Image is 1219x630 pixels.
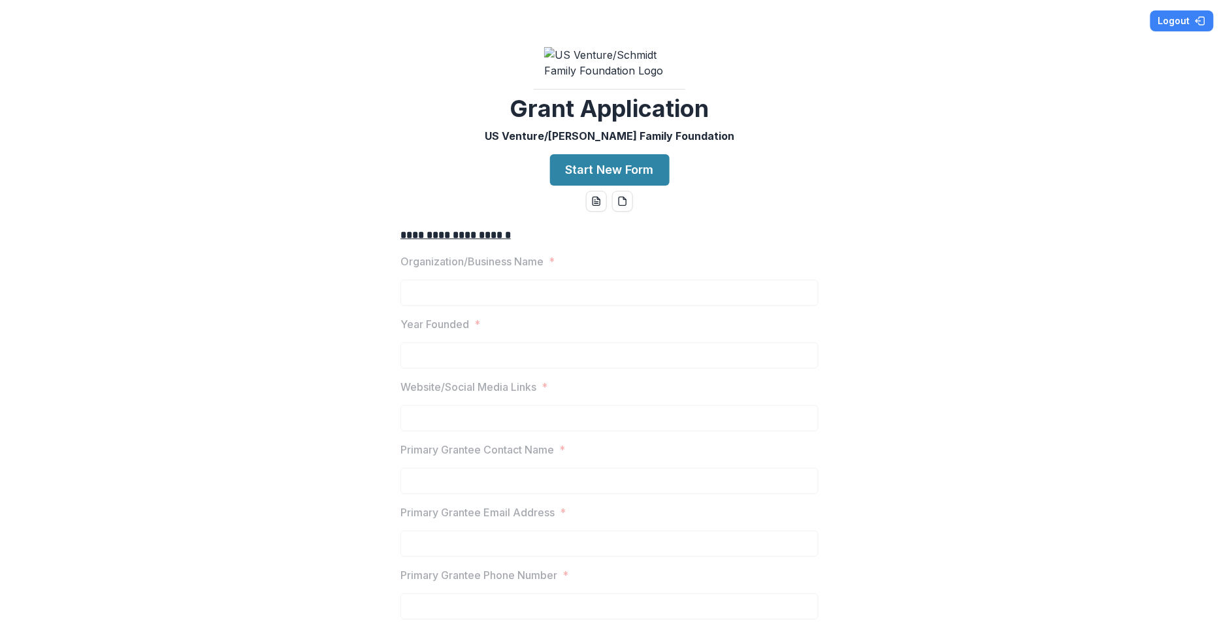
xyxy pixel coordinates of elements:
[400,567,557,583] p: Primary Grantee Phone Number
[544,47,675,78] img: US Venture/Schmidt Family Foundation Logo
[510,95,709,123] h2: Grant Application
[400,316,469,332] p: Year Founded
[1150,10,1214,31] button: Logout
[400,254,544,269] p: Organization/Business Name
[400,442,554,457] p: Primary Grantee Contact Name
[485,128,734,144] p: US Venture/[PERSON_NAME] Family Foundation
[612,191,633,212] button: pdf-download
[400,379,536,395] p: Website/Social Media Links
[550,154,670,186] button: Start New Form
[586,191,607,212] button: word-download
[400,505,555,520] p: Primary Grantee Email Address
